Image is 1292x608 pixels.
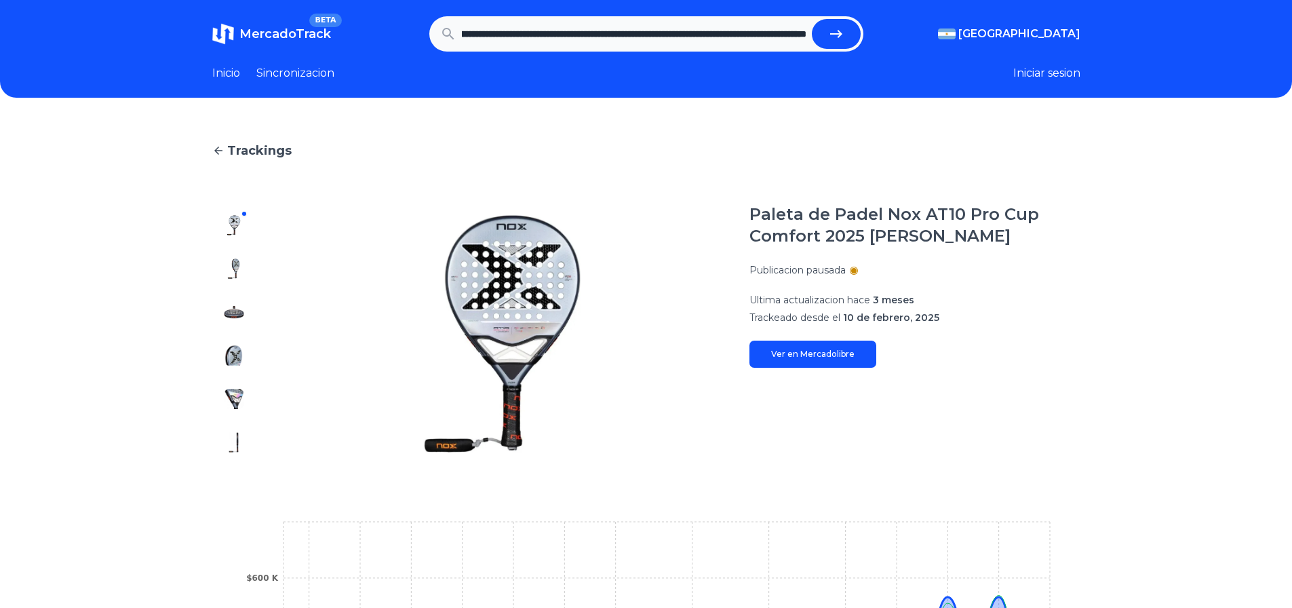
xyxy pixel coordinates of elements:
img: Paleta de Padel Nox AT10 Pro Cup Comfort 2025 Agustin Tapia [223,258,245,280]
span: 10 de febrero, 2025 [843,311,939,324]
span: Trackeado desde el [749,311,840,324]
a: Sincronizacion [256,65,334,81]
img: Paleta de Padel Nox AT10 Pro Cup Comfort 2025 Agustin Tapia [283,204,722,464]
h1: Paleta de Padel Nox AT10 Pro Cup Comfort 2025 [PERSON_NAME] [749,204,1080,247]
button: [GEOGRAPHIC_DATA] [938,26,1080,42]
a: Ver en Mercadolibre [749,341,876,368]
span: Ultima actualizacion hace [749,294,870,306]
button: Iniciar sesion [1013,65,1080,81]
img: Paleta de Padel Nox AT10 Pro Cup Comfort 2025 Agustin Tapia [223,432,245,453]
tspan: $600 K [246,573,279,583]
span: 3 meses [873,294,914,306]
span: BETA [309,14,341,27]
span: Trackings [227,141,292,160]
img: MercadoTrack [212,23,234,45]
span: [GEOGRAPHIC_DATA] [958,26,1080,42]
img: Paleta de Padel Nox AT10 Pro Cup Comfort 2025 Agustin Tapia [223,345,245,366]
img: Paleta de Padel Nox AT10 Pro Cup Comfort 2025 Agustin Tapia [223,214,245,236]
a: MercadoTrackBETA [212,23,331,45]
p: Publicacion pausada [749,263,846,277]
img: Paleta de Padel Nox AT10 Pro Cup Comfort 2025 Agustin Tapia [223,388,245,410]
a: Inicio [212,65,240,81]
img: Paleta de Padel Nox AT10 Pro Cup Comfort 2025 Agustin Tapia [223,301,245,323]
img: Argentina [938,28,956,39]
a: Trackings [212,141,1080,160]
span: MercadoTrack [239,26,331,41]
